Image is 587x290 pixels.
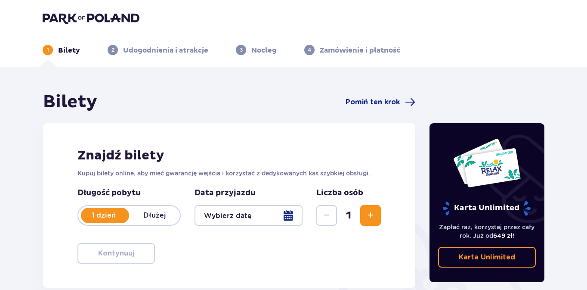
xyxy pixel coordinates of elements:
[43,12,139,24] img: Park of Poland logo
[453,138,521,188] img: Dwie karty całoroczne do Suntago z napisem 'UNLIMITED RELAX', na białym tle z tropikalnymi liśćmi...
[47,46,49,54] p: 1
[346,97,400,107] span: Pomiń ten krok
[77,169,381,178] p: Kupuj bilety online, aby mieć gwarancję wejścia i korzystać z dedykowanych kas szybkiej obsługi.
[111,46,114,54] p: 2
[316,188,363,198] p: Liczba osób
[346,97,415,107] a: Pomiń ten krok
[339,209,358,222] span: 1
[316,205,337,226] button: Zmniejsz
[438,247,536,268] a: Karta Unlimited
[493,232,513,239] span: 649 zł
[129,211,180,220] p: Dłużej
[308,46,311,54] p: 4
[77,147,381,164] h2: Znajdź bilety
[77,243,155,264] button: Kontynuuj
[442,201,531,216] p: Karta Unlimited
[108,45,208,55] div: 2Udogodnienia i atrakcje
[236,45,277,55] div: 3Nocleg
[43,45,80,55] div: 1Bilety
[43,91,97,113] h1: Bilety
[304,45,400,55] div: 4Zamówienie i płatność
[123,46,208,55] p: Udogodnienia i atrakcje
[251,46,277,55] p: Nocleg
[320,46,400,55] p: Zamówienie i płatność
[459,253,515,262] p: Karta Unlimited
[195,188,256,198] p: Data przyjazdu
[98,249,134,258] p: Kontynuuj
[78,211,129,220] p: 1 dzień
[438,223,536,240] p: Zapłać raz, korzystaj przez cały rok. Już od !
[360,205,381,226] button: Zwiększ
[58,46,80,55] p: Bilety
[77,188,181,198] p: Długość pobytu
[240,46,243,54] p: 3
